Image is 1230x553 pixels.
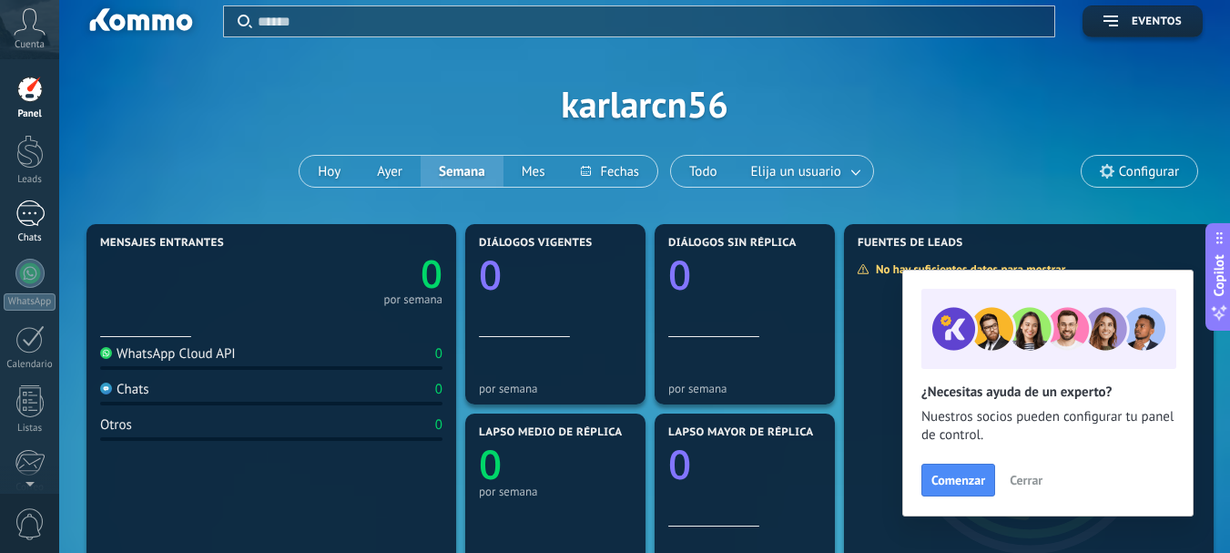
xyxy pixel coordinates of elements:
span: Diálogos sin réplica [668,237,797,250]
span: Nuestros socios pueden configurar tu panel de control. [921,408,1174,445]
button: Fechas [563,156,656,187]
div: Calendario [4,359,56,371]
div: 0 [435,345,442,363]
div: Chats [100,381,149,398]
span: Comenzar [931,474,985,486]
text: 0 [421,248,442,300]
span: Configurar [1119,164,1179,179]
a: 0 [271,248,442,300]
div: 0 [435,381,442,398]
div: Leads [4,174,56,186]
button: Elija un usuario [736,156,873,187]
span: Lapso mayor de réplica [668,426,813,439]
text: 0 [668,436,691,491]
button: Hoy [300,156,359,187]
span: Mensajes entrantes [100,237,224,250]
div: Otros [100,416,132,434]
button: Mes [503,156,564,187]
div: No hay suficientes datos para mostrar [857,261,1078,277]
button: Cerrar [1001,466,1051,494]
span: Cuenta [15,39,45,51]
button: Semana [421,156,503,187]
text: 0 [479,436,502,491]
div: por semana [668,382,821,395]
span: Cerrar [1010,474,1042,486]
div: Chats [4,232,56,244]
span: Eventos [1132,15,1182,28]
text: 0 [479,247,502,302]
div: por semana [479,382,632,395]
div: WhatsApp [4,293,56,311]
button: Ayer [359,156,421,187]
img: WhatsApp Cloud API [100,347,112,359]
span: Copilot [1210,254,1228,296]
div: Listas [4,423,56,435]
div: Panel [4,108,56,120]
span: Diálogos vigentes [479,237,593,250]
span: Elija un usuario [747,159,845,184]
div: 0 [435,416,442,434]
div: por semana [479,485,632,498]
img: Chats [100,383,112,394]
span: Fuentes de leads [858,237,963,250]
button: Todo [671,156,736,187]
button: Comenzar [921,464,995,497]
h2: ¿Necesitas ayuda de un experto? [921,384,1174,401]
text: 0 [668,247,691,302]
div: por semana [383,295,442,304]
span: Lapso medio de réplica [479,426,623,439]
div: WhatsApp Cloud API [100,345,236,363]
button: Eventos [1083,5,1203,37]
